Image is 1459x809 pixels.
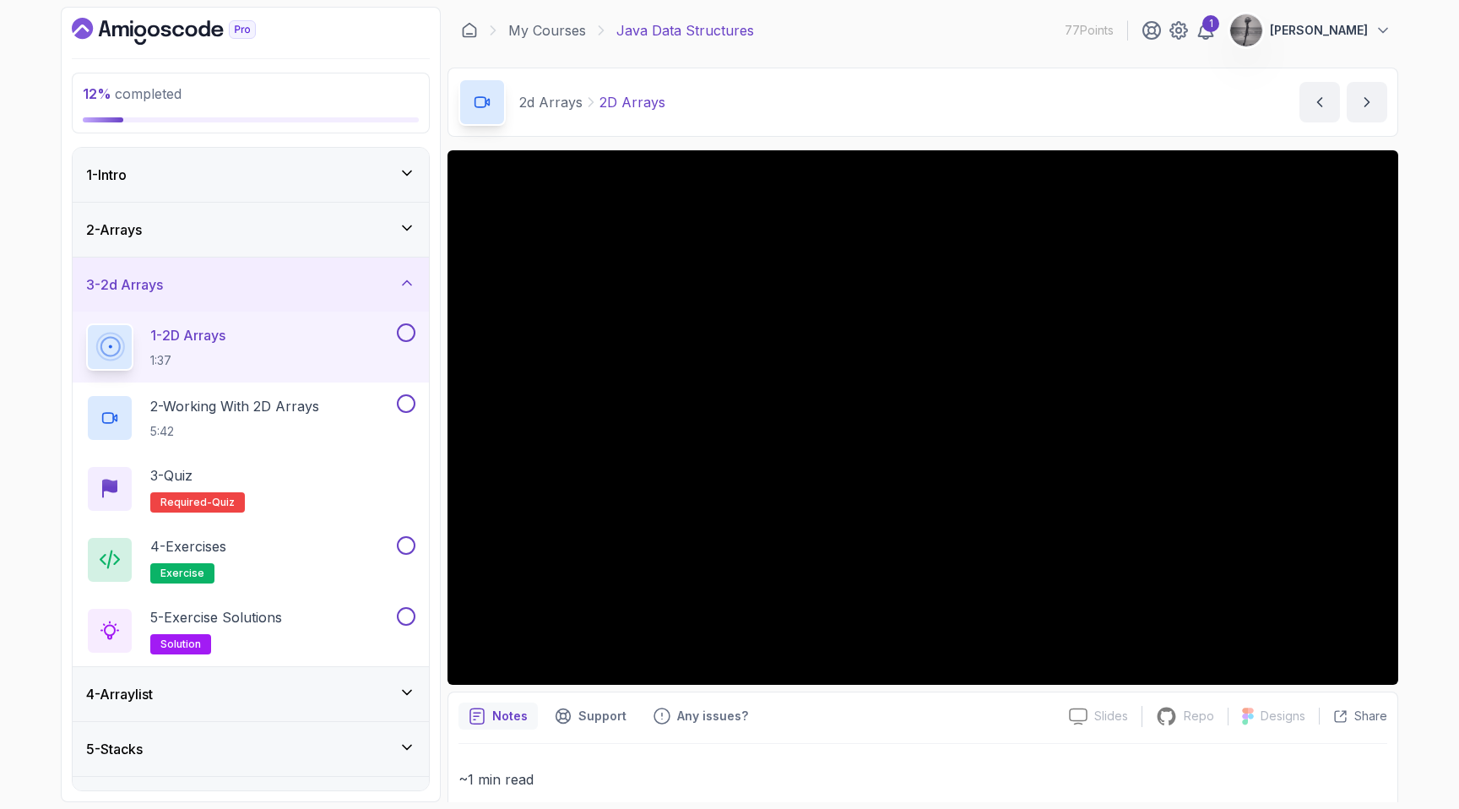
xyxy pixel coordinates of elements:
button: Share [1319,708,1387,725]
div: 1 [1202,15,1219,32]
button: 2-Working With 2D Arrays5:42 [86,394,415,442]
button: 5-Stacks [73,722,429,776]
p: Java Data Structures [616,20,754,41]
button: Support button [545,703,637,730]
p: Designs [1261,708,1305,725]
a: Dashboard [461,22,478,39]
button: 3-2d Arrays [73,258,429,312]
p: 4 - Exercises [150,536,226,557]
span: Required- [160,496,212,509]
p: Repo [1184,708,1214,725]
p: 2d Arrays [519,92,583,112]
p: 1 - 2D Arrays [150,325,225,345]
iframe: 1 - 2D Arrays [447,150,1398,685]
p: Share [1354,708,1387,725]
button: 1-Intro [73,148,429,202]
p: [PERSON_NAME] [1270,22,1368,39]
p: Notes [492,708,528,725]
h3: 3 - 2d Arrays [86,274,163,295]
a: 1 [1196,20,1216,41]
button: previous content [1299,82,1340,122]
p: 3 - Quiz [150,465,193,486]
a: My Courses [508,20,586,41]
p: Slides [1094,708,1128,725]
span: quiz [212,496,235,509]
h3: 1 - Intro [86,165,127,185]
span: 12 % [83,85,111,102]
h3: 2 - Arrays [86,220,142,240]
span: solution [160,638,201,651]
p: 2 - Working With 2D Arrays [150,396,319,416]
p: 2D Arrays [599,92,665,112]
img: user profile image [1230,14,1262,46]
span: completed [83,85,182,102]
p: 1:37 [150,352,225,369]
p: 5:42 [150,423,319,440]
p: 5 - Exercise Solutions [150,607,282,627]
button: Feedback button [643,703,758,730]
span: exercise [160,567,204,580]
p: Support [578,708,626,725]
button: 1-2D Arrays1:37 [86,323,415,371]
button: 5-Exercise Solutionssolution [86,607,415,654]
button: 2-Arrays [73,203,429,257]
button: 4-Arraylist [73,667,429,721]
a: Dashboard [72,18,295,45]
button: 3-QuizRequired-quiz [86,465,415,513]
button: user profile image[PERSON_NAME] [1229,14,1391,47]
h3: 5 - Stacks [86,739,143,759]
p: 77 Points [1065,22,1114,39]
button: 4-Exercisesexercise [86,536,415,584]
p: ~1 min read [458,768,1387,791]
h3: 4 - Arraylist [86,684,153,704]
p: Any issues? [677,708,748,725]
button: next content [1347,82,1387,122]
button: notes button [458,703,538,730]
